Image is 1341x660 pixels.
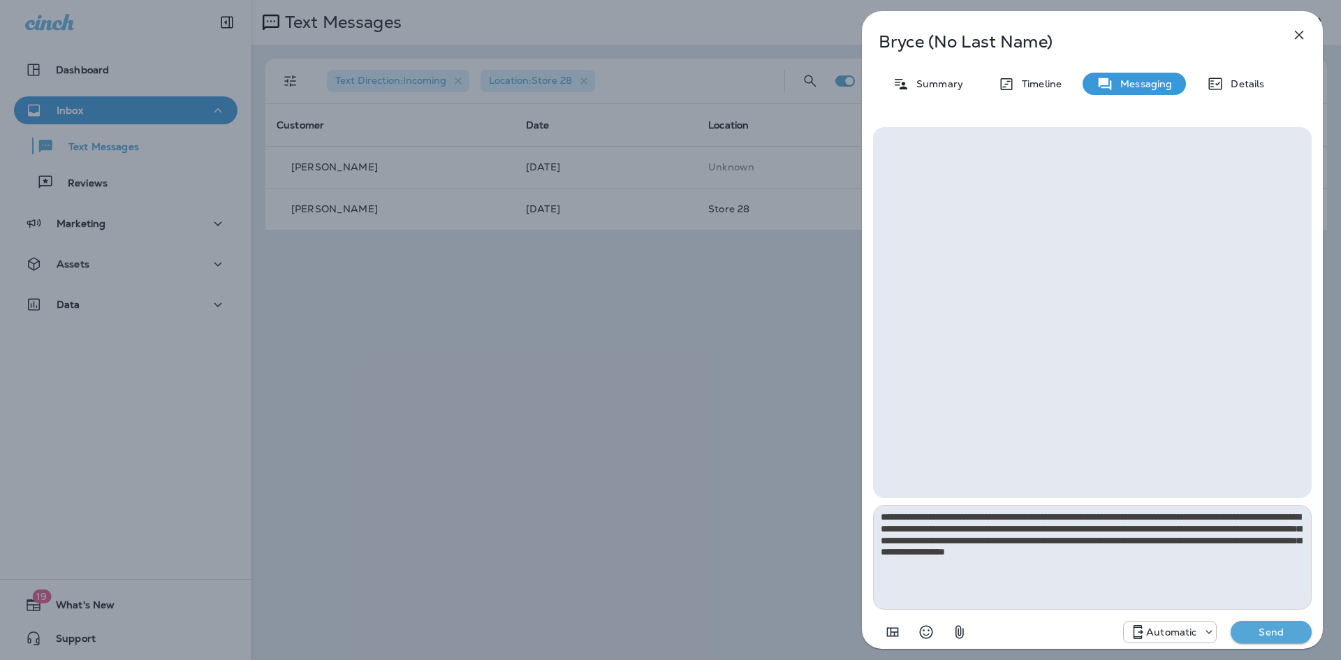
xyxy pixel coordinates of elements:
p: Send [1242,626,1300,638]
p: Details [1224,78,1264,89]
p: Timeline [1015,78,1062,89]
p: Summary [909,78,963,89]
button: Select an emoji [912,618,940,646]
p: Messaging [1113,78,1172,89]
button: Add in a premade template [879,618,907,646]
p: Automatic [1146,626,1196,638]
button: Send [1231,621,1312,643]
p: Bryce (No Last Name) [879,32,1260,52]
